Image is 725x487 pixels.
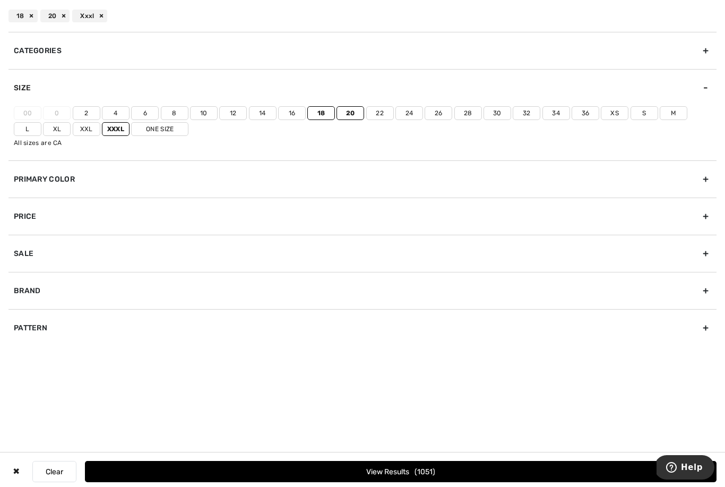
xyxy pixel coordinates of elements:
[8,160,717,198] div: Primary Color
[8,461,24,482] div: ✖
[161,106,188,120] label: 8
[8,198,717,235] div: Price
[572,106,599,120] label: 36
[43,122,71,136] label: Xl
[131,106,159,120] label: 6
[73,122,100,136] label: Xxl
[8,32,717,69] div: Categories
[8,69,717,106] div: Size
[14,106,41,120] label: 00
[73,106,100,120] label: 2
[131,122,188,136] label: One Size
[72,10,107,22] div: Xxxl
[249,106,277,120] label: 14
[43,106,71,120] label: 0
[542,106,570,120] label: 34
[8,309,717,346] div: Pattern
[40,10,70,22] div: 20
[14,122,41,136] label: L
[8,235,717,272] div: Sale
[102,106,130,120] label: 4
[8,272,717,309] div: Brand
[425,106,452,120] label: 26
[366,106,394,120] label: 22
[278,106,306,120] label: 16
[190,106,218,120] label: 10
[32,461,76,482] button: Clear
[395,106,423,120] label: 24
[8,10,38,22] div: 18
[307,106,335,120] label: 18
[336,106,364,120] label: 20
[601,106,628,120] label: Xs
[415,467,435,476] span: 1051
[219,106,247,120] label: 12
[631,106,658,120] label: S
[14,138,717,148] div: All sizes are CA
[454,106,482,120] label: 28
[102,122,130,136] label: Xxxl
[660,106,687,120] label: M
[513,106,540,120] label: 32
[85,461,717,482] button: View Results1051
[657,455,714,482] iframe: Opens a widget where you can find more information
[484,106,511,120] label: 30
